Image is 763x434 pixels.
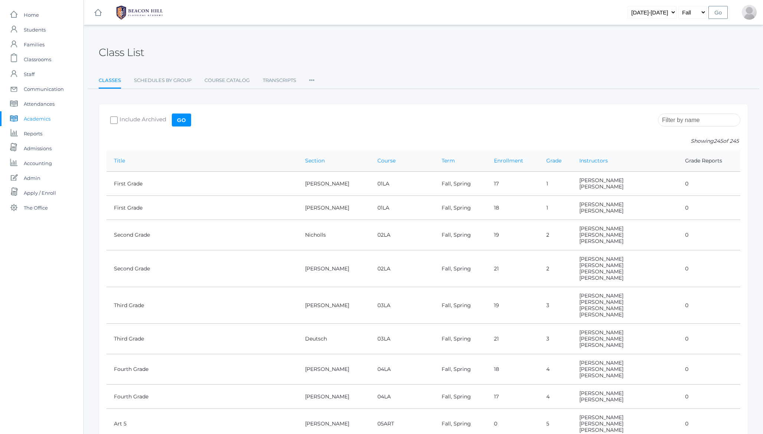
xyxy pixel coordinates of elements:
[685,180,688,187] a: 0
[685,302,688,309] a: 0
[579,329,623,336] a: [PERSON_NAME]
[579,183,623,190] a: [PERSON_NAME]
[579,225,623,232] a: [PERSON_NAME]
[539,250,572,287] td: 2
[579,342,623,348] a: [PERSON_NAME]
[377,157,396,164] a: Course
[579,157,608,164] a: Instructors
[546,157,561,164] a: Grade
[579,231,623,238] a: [PERSON_NAME]
[24,126,42,141] span: Reports
[579,299,623,305] a: [PERSON_NAME]
[434,287,487,324] td: Fall, Spring
[685,420,688,427] a: 0
[579,207,623,214] a: [PERSON_NAME]
[24,37,45,52] span: Families
[539,324,572,354] td: 3
[579,396,623,403] a: [PERSON_NAME]
[112,3,167,22] img: BHCALogos-05-308ed15e86a5a0abce9b8dd61676a3503ac9727e845dece92d48e8588c001991.png
[685,366,688,372] a: 0
[99,47,144,58] h2: Class List
[114,265,150,272] a: Second Grade
[494,231,499,238] a: 19
[579,305,623,312] a: [PERSON_NAME]
[377,302,390,309] a: 03LA
[494,393,499,400] a: 17
[579,427,623,433] a: [PERSON_NAME]
[579,292,623,299] a: [PERSON_NAME]
[298,250,370,287] td: [PERSON_NAME]
[434,385,487,409] td: Fall, Spring
[24,141,52,156] span: Admissions
[579,238,623,244] a: [PERSON_NAME]
[579,359,623,366] a: [PERSON_NAME]
[114,157,125,164] a: Title
[685,204,688,211] a: 0
[377,393,391,400] a: 04LA
[24,82,64,96] span: Communication
[579,311,623,318] a: [PERSON_NAME]
[24,171,40,185] span: Admin
[579,256,623,262] a: [PERSON_NAME]
[442,157,455,164] a: Term
[579,262,623,269] a: [PERSON_NAME]
[539,220,572,250] td: 2
[579,390,623,397] a: [PERSON_NAME]
[579,366,623,372] a: [PERSON_NAME]
[377,420,394,427] a: 05ART
[114,180,143,187] a: First Grade
[434,196,487,220] td: Fall, Spring
[685,265,688,272] a: 0
[24,111,50,126] span: Academics
[24,52,51,67] span: Classrooms
[24,200,48,215] span: The Office
[377,180,389,187] a: 01LA
[99,73,121,89] a: Classes
[118,115,166,125] span: Include Archived
[172,114,191,126] input: Go
[298,385,370,409] td: [PERSON_NAME]
[114,302,144,309] a: Third Grade
[494,204,499,211] a: 18
[579,268,623,275] a: [PERSON_NAME]
[298,354,370,385] td: [PERSON_NAME]
[539,196,572,220] td: 1
[24,67,35,82] span: Staff
[377,335,390,342] a: 03LA
[204,73,250,88] a: Course Catalog
[24,156,52,171] span: Accounting
[579,414,623,421] a: [PERSON_NAME]
[579,420,623,427] a: [PERSON_NAME]
[377,366,391,372] a: 04LA
[494,420,497,427] a: 0
[298,196,370,220] td: [PERSON_NAME]
[107,137,740,145] p: Showing of 245
[434,324,487,354] td: Fall, Spring
[24,22,46,37] span: Students
[579,274,623,281] a: [PERSON_NAME]
[714,138,723,144] span: 245
[24,185,56,200] span: Apply / Enroll
[494,335,499,342] a: 21
[678,150,740,172] th: Grade Reports
[305,157,325,164] a: Section
[434,172,487,196] td: Fall, Spring
[685,393,688,400] a: 0
[579,201,623,208] a: [PERSON_NAME]
[434,354,487,385] td: Fall, Spring
[298,324,370,354] td: Deutsch
[494,180,499,187] a: 17
[24,96,55,111] span: Attendances
[685,335,688,342] a: 0
[377,265,390,272] a: 02LA
[494,265,499,272] a: 21
[110,116,118,124] input: Include Archived
[539,354,572,385] td: 4
[134,73,191,88] a: Schedules By Group
[658,114,740,126] input: Filter by name
[579,335,623,342] a: [PERSON_NAME]
[708,6,728,19] input: Go
[742,5,757,20] div: Jason Roberts
[114,204,143,211] a: First Grade
[114,393,148,400] a: Fourth Grade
